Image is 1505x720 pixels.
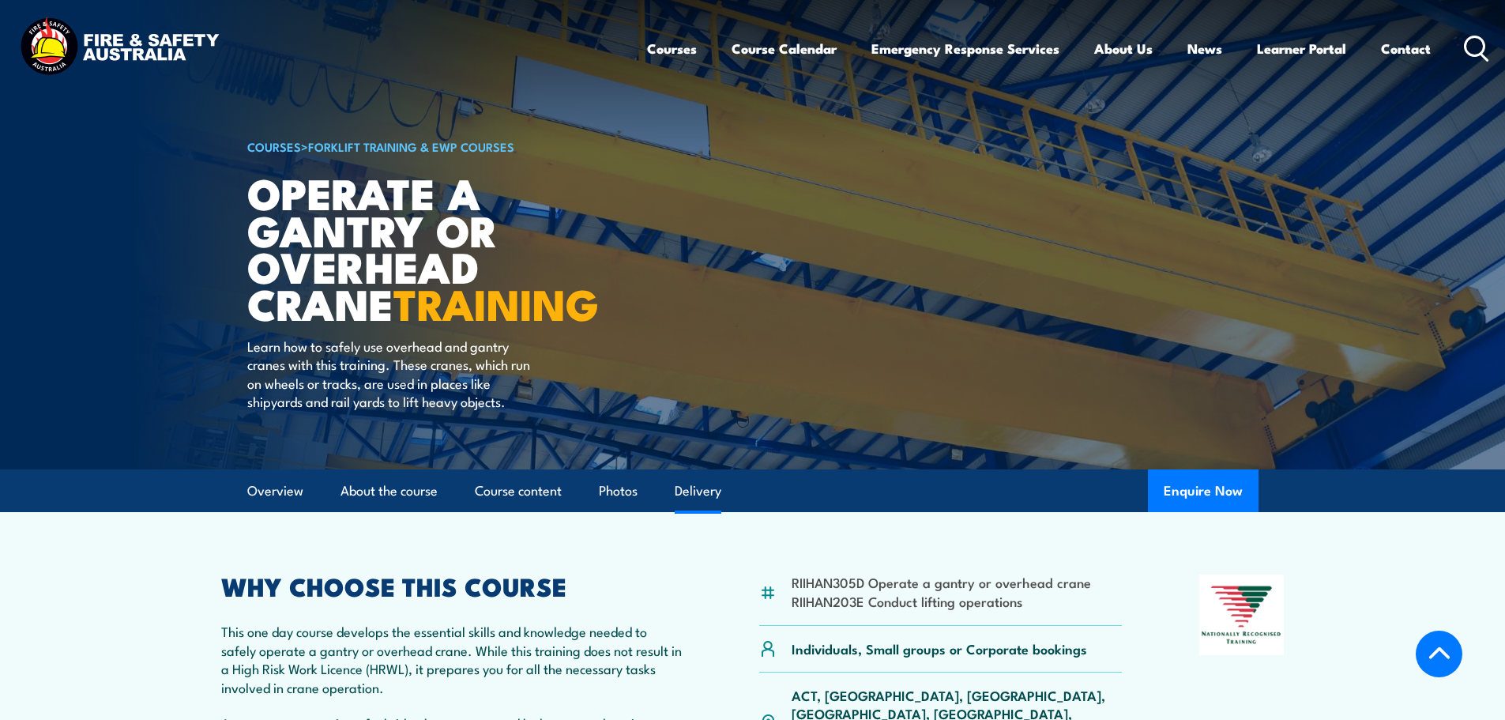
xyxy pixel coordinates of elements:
[221,622,683,696] p: This one day course develops the essential skills and knowledge needed to safely operate a gantry...
[247,337,536,411] p: Learn how to safely use overhead and gantry cranes with this training. These cranes, which run on...
[1187,28,1222,70] a: News
[393,270,599,335] strong: TRAINING
[792,573,1091,591] li: RIIHAN305D Operate a gantry or overhead crane
[599,470,638,512] a: Photos
[675,470,721,512] a: Delivery
[221,575,683,597] h2: WHY CHOOSE THIS COURSE
[1381,28,1431,70] a: Contact
[1148,469,1259,512] button: Enquire Now
[1257,28,1346,70] a: Learner Portal
[475,470,562,512] a: Course content
[247,174,638,322] h1: Operate a Gantry or Overhead Crane
[792,639,1087,658] p: Individuals, Small groups or Corporate bookings
[308,138,514,155] a: Forklift Training & EWP Courses
[871,28,1059,70] a: Emergency Response Services
[647,28,697,70] a: Courses
[1199,575,1285,655] img: Nationally Recognised Training logo.
[247,470,303,512] a: Overview
[792,592,1091,610] li: RIIHAN203E Conduct lifting operations
[732,28,837,70] a: Course Calendar
[341,470,438,512] a: About the course
[247,138,301,155] a: COURSES
[247,137,638,156] h6: >
[1094,28,1153,70] a: About Us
